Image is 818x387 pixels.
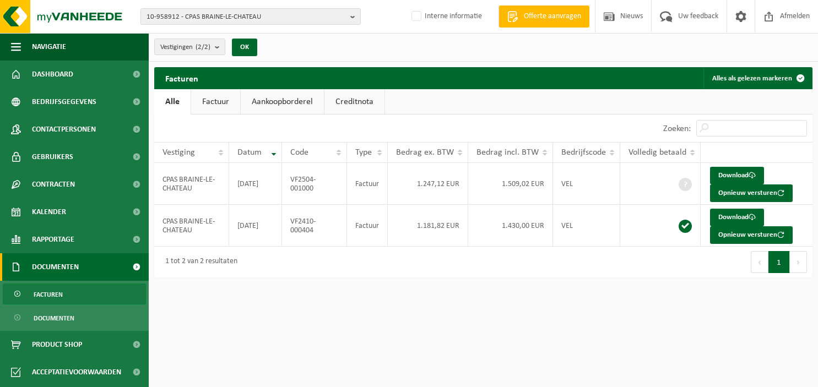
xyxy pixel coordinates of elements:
span: Vestiging [162,148,195,157]
count: (2/2) [196,43,210,51]
span: Documenten [32,253,79,281]
button: Vestigingen(2/2) [154,39,225,55]
span: Kalender [32,198,66,226]
a: Aankoopborderel [241,89,324,115]
a: Download [710,167,764,184]
span: Code [290,148,308,157]
td: VEL [553,205,620,247]
span: 10-958912 - CPAS BRAINE-LE-CHATEAU [147,9,346,25]
span: Documenten [34,308,74,329]
div: 1 tot 2 van 2 resultaten [160,252,237,272]
button: 10-958912 - CPAS BRAINE-LE-CHATEAU [140,8,361,25]
span: Bedrijfscode [561,148,606,157]
span: Offerte aanvragen [521,11,584,22]
span: Acceptatievoorwaarden [32,358,121,386]
span: Gebruikers [32,143,73,171]
td: 1.181,82 EUR [388,205,468,247]
span: Bedrag ex. BTW [396,148,454,157]
td: 1.509,02 EUR [468,163,553,205]
span: Datum [237,148,262,157]
td: Factuur [347,163,388,205]
span: Contactpersonen [32,116,96,143]
button: 1 [768,251,790,273]
span: Bedrag incl. BTW [476,148,539,157]
a: Creditnota [324,89,384,115]
button: Opnieuw versturen [710,184,793,202]
button: Previous [751,251,768,273]
a: Documenten [3,307,146,328]
button: Alles als gelezen markeren [703,67,811,89]
td: VF2410-000404 [282,205,347,247]
span: Navigatie [32,33,66,61]
td: VEL [553,163,620,205]
span: Vestigingen [160,39,210,56]
span: Type [355,148,372,157]
span: Product Shop [32,331,82,358]
span: Volledig betaald [629,148,686,157]
label: Interne informatie [409,8,482,25]
td: Factuur [347,205,388,247]
td: CPAS BRAINE-LE-CHATEAU [154,205,229,247]
a: Facturen [3,284,146,304]
a: Download [710,209,764,226]
h2: Facturen [154,67,209,89]
td: VF2504-001000 [282,163,347,205]
td: [DATE] [229,163,282,205]
button: Next [790,251,807,273]
a: Factuur [191,89,240,115]
span: Contracten [32,171,75,198]
span: Rapportage [32,226,74,253]
td: 1.247,12 EUR [388,163,468,205]
td: CPAS BRAINE-LE-CHATEAU [154,163,229,205]
td: [DATE] [229,205,282,247]
span: Bedrijfsgegevens [32,88,96,116]
span: Facturen [34,284,63,305]
label: Zoeken: [663,124,691,133]
a: Offerte aanvragen [499,6,589,28]
a: Alle [154,89,191,115]
span: Dashboard [32,61,73,88]
button: OK [232,39,257,56]
td: 1.430,00 EUR [468,205,553,247]
button: Opnieuw versturen [710,226,793,244]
